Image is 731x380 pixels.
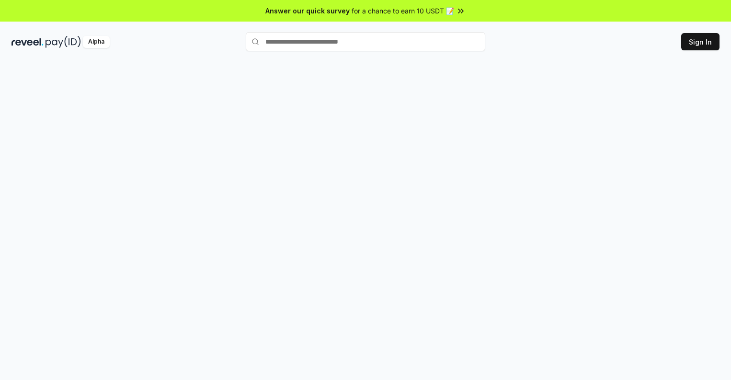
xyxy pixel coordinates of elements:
[681,33,720,50] button: Sign In
[265,6,350,16] span: Answer our quick survey
[83,36,110,48] div: Alpha
[46,36,81,48] img: pay_id
[11,36,44,48] img: reveel_dark
[352,6,454,16] span: for a chance to earn 10 USDT 📝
